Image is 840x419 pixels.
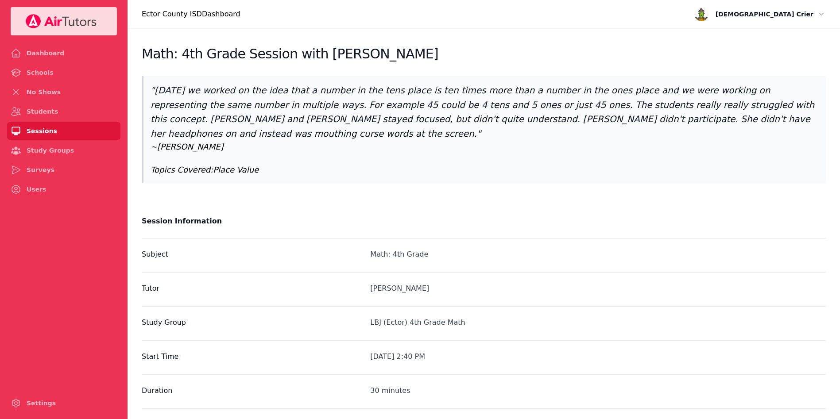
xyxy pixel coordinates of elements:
[142,46,438,62] h2: Math: 4th Grade Session with [PERSON_NAME]
[694,7,708,21] img: avatar
[7,44,120,62] a: Dashboard
[142,283,368,294] label: Tutor
[7,83,120,101] a: No Shows
[370,351,826,362] div: [DATE] 2:40 PM
[7,394,120,412] a: Settings
[716,9,813,19] span: [DEMOGRAPHIC_DATA] Crier
[142,317,368,328] label: Study Group
[370,317,826,328] div: LBJ (Ector) 4th Grade Math
[370,385,826,396] div: 30 minutes
[142,249,368,260] label: Subject
[142,215,826,227] h2: Session Information
[7,142,120,159] a: Study Groups
[7,161,120,179] a: Surveys
[151,141,819,153] p: ~ [PERSON_NAME]
[25,14,97,28] img: Your Company
[7,103,120,120] a: Students
[370,249,826,260] div: Math: 4th Grade
[7,181,120,198] a: Users
[151,83,819,141] p: " [DATE] we worked on the idea that a number in the tens place is ten times more than a number in...
[142,351,368,362] label: Start Time
[151,164,819,176] p: Topics Covered: Place Value
[142,385,368,396] label: Duration
[7,122,120,140] a: Sessions
[7,64,120,81] a: Schools
[370,283,826,294] div: [PERSON_NAME]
